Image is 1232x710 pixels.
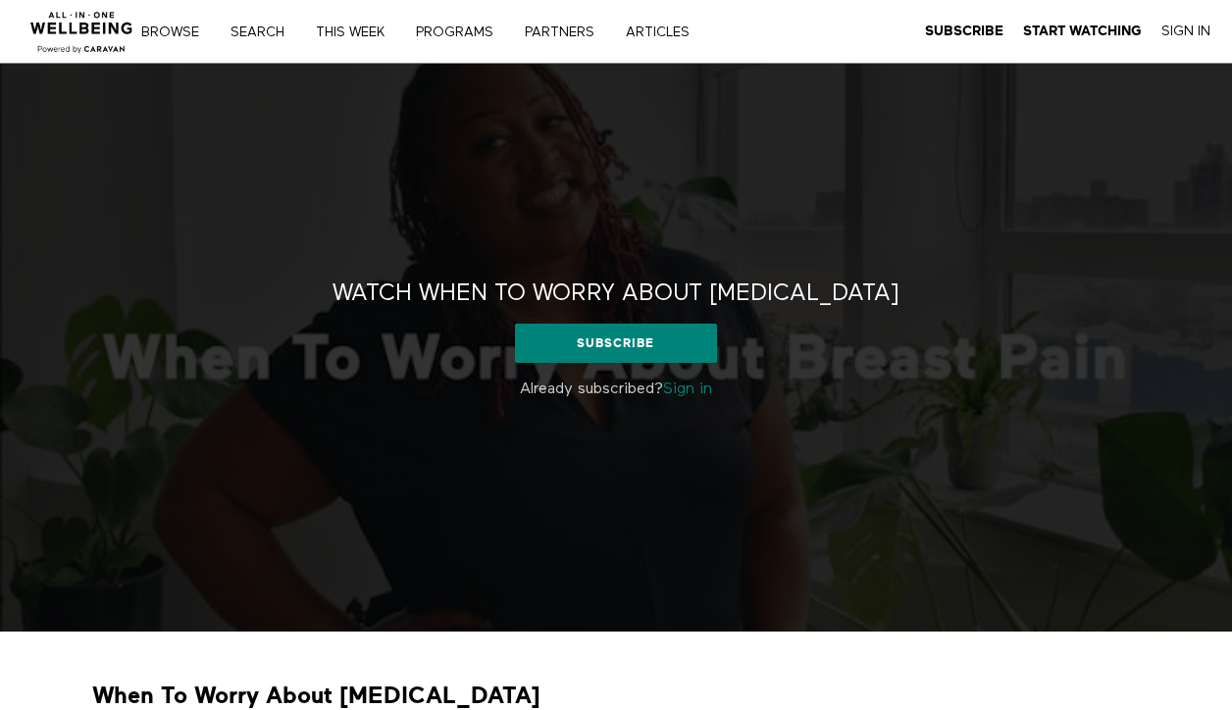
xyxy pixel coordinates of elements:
[925,23,1003,40] a: Subscribe
[405,378,827,401] p: Already subscribed?
[619,25,710,39] a: ARTICLES
[1023,23,1142,40] a: Start Watching
[1023,24,1142,38] strong: Start Watching
[134,25,220,39] a: Browse
[309,25,405,39] a: THIS WEEK
[333,279,899,309] h2: Watch When To Worry About [MEDICAL_DATA]
[515,324,717,363] a: Subscribe
[925,24,1003,38] strong: Subscribe
[518,25,615,39] a: PARTNERS
[409,25,514,39] a: PROGRAMS
[663,381,712,397] a: Sign in
[1161,23,1210,40] a: Sign In
[155,22,730,41] nav: Primary
[224,25,305,39] a: Search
